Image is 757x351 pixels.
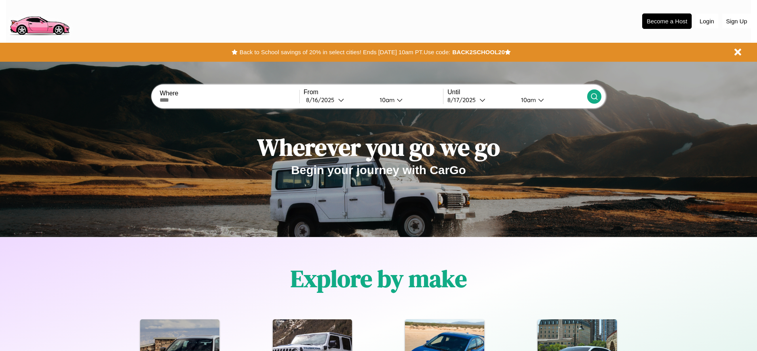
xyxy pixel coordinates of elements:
h1: Explore by make [291,262,467,295]
div: 10am [376,96,397,104]
b: BACK2SCHOOL20 [452,49,505,55]
label: Until [447,89,587,96]
button: Back to School savings of 20% in select cities! Ends [DATE] 10am PT.Use code: [238,47,452,58]
button: 10am [373,96,443,104]
button: 8/16/2025 [304,96,373,104]
div: 8 / 17 / 2025 [447,96,479,104]
img: logo [6,4,73,37]
div: 10am [517,96,538,104]
button: Sign Up [722,14,751,28]
label: Where [160,90,299,97]
div: 8 / 16 / 2025 [306,96,338,104]
label: From [304,89,443,96]
button: Login [696,14,718,28]
button: Become a Host [642,13,692,29]
button: 10am [515,96,587,104]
